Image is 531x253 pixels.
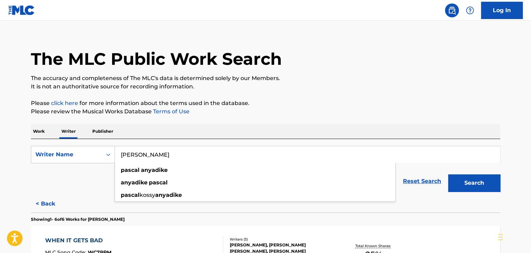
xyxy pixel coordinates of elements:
a: Reset Search [399,174,445,189]
p: Total Known Shares: [355,243,392,248]
button: < Back [31,195,73,212]
p: Showing 1 - 6 of 6 Works for [PERSON_NAME] [31,216,125,223]
div: Help [463,3,477,17]
strong: anyadike [141,167,168,173]
strong: anyadike [155,192,182,198]
strong: pascal [121,167,140,173]
img: MLC Logo [8,5,35,15]
img: search [448,6,456,15]
p: Please review the Musical Works Database [31,107,500,116]
div: WHEN IT GETS BAD [45,236,111,245]
strong: anyadike [121,179,147,186]
p: Please for more information about the terms used in the database. [31,99,500,107]
strong: pascal [121,192,140,198]
img: help [466,6,474,15]
p: It is not an authoritative source for recording information. [31,82,500,91]
p: The accuracy and completeness of The MLC's data is determined solely by our Members. [31,74,500,82]
a: Log In [481,2,523,19]
strong: pascal [149,179,168,186]
a: click here [51,100,78,106]
iframe: Chat Widget [496,220,531,253]
p: Writer [59,124,78,139]
div: Drag [498,227,503,247]
div: Writer Name [35,150,98,159]
p: Work [31,124,47,139]
a: Public Search [445,3,459,17]
form: Search Form [31,146,500,195]
button: Search [448,174,500,192]
a: Terms of Use [152,108,189,115]
span: kossy [140,192,155,198]
p: Publisher [90,124,115,139]
div: Writers ( 3 ) [230,237,335,242]
h1: The MLC Public Work Search [31,49,282,69]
